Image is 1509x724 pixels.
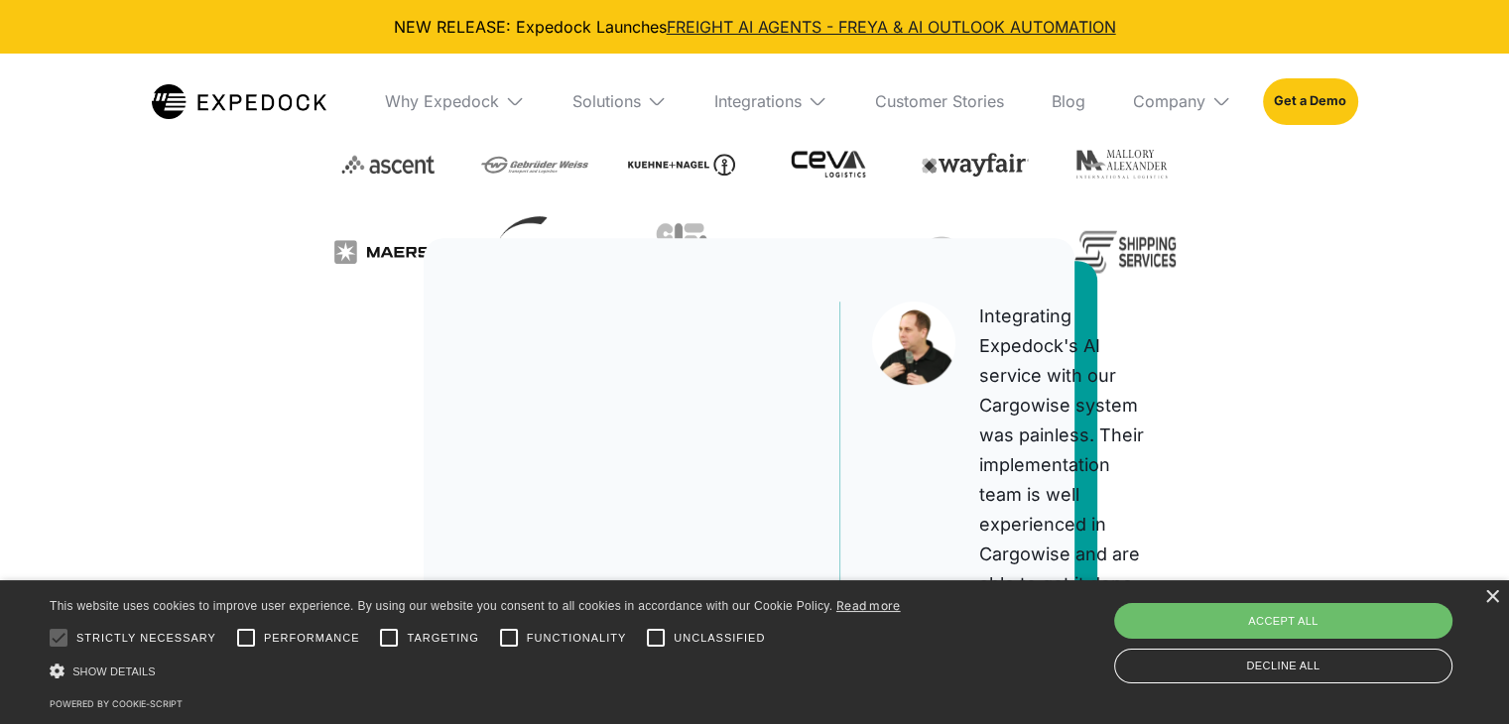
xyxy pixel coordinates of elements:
[385,91,499,111] div: Why Expedock
[369,54,541,149] div: Why Expedock
[836,598,901,613] a: Read more
[407,630,478,647] span: Targeting
[1263,78,1357,124] a: Get a Demo
[264,630,360,647] span: Performance
[1114,649,1452,683] div: Decline all
[572,91,641,111] div: Solutions
[714,91,802,111] div: Integrations
[50,661,901,681] div: Show details
[50,698,183,709] a: Powered by cookie-script
[1117,54,1247,149] div: Company
[50,599,832,613] span: This website uses cookies to improve user experience. By using our website you consent to all coo...
[1133,91,1205,111] div: Company
[1484,590,1499,605] div: Close
[76,630,216,647] span: Strictly necessary
[859,54,1020,149] a: Customer Stories
[674,630,765,647] span: Unclassified
[527,630,626,647] span: Functionality
[698,54,843,149] div: Integrations
[667,17,1116,37] a: FREIGHT AI AGENTS - FREYA & AI OUTLOOK AUTOMATION
[1114,603,1452,639] div: Accept all
[16,16,1493,38] div: NEW RELEASE: Expedock Launches
[1410,629,1509,724] iframe: Chat Widget
[557,54,683,149] div: Solutions
[1036,54,1101,149] a: Blog
[72,665,156,677] span: Show details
